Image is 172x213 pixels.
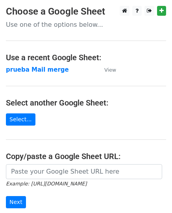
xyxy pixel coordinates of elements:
[6,20,166,29] p: Use one of the options below...
[6,66,69,73] a: prueba Mail merge
[6,53,166,62] h4: Use a recent Google Sheet:
[96,66,116,73] a: View
[6,164,162,179] input: Paste your Google Sheet URL here
[6,113,35,126] a: Select...
[6,181,87,187] small: Example: [URL][DOMAIN_NAME]
[6,152,166,161] h4: Copy/paste a Google Sheet URL:
[6,6,166,17] h3: Choose a Google Sheet
[6,196,26,208] input: Next
[104,67,116,73] small: View
[6,98,166,107] h4: Select another Google Sheet:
